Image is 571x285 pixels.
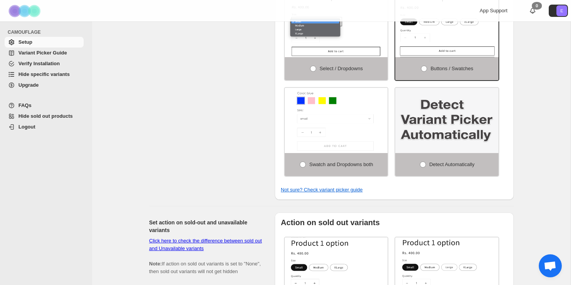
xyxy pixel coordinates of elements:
h2: Set action on sold-out and unavailable variants [149,219,262,234]
span: Variant Picker Guide [18,50,67,56]
span: Verify Installation [18,61,60,66]
span: Setup [18,39,32,45]
a: Setup [5,37,84,48]
span: Hide specific variants [18,71,70,77]
a: Upgrade [5,80,84,91]
span: Select / Dropdowns [320,66,363,71]
text: E [560,8,563,13]
a: Logout [5,122,84,132]
button: Avatar with initials E [549,5,568,17]
span: Buttons / Swatches [431,66,473,71]
span: Detect Automatically [429,161,475,167]
a: FAQs [5,100,84,111]
a: Verify Installation [5,58,84,69]
span: Hide sold out products [18,113,73,119]
span: FAQs [18,102,31,108]
span: Avatar with initials E [556,5,567,16]
span: App Support [480,8,507,13]
span: Upgrade [18,82,39,88]
a: Not sure? Check variant picker guide [281,187,363,193]
div: Open chat [539,254,562,277]
a: Click here to check the difference between sold out and Unavailable variants [149,238,262,251]
img: Detect Automatically [395,88,498,153]
span: If action on sold out variants is set to "None", then sold out variants will not get hidden [149,238,262,274]
a: 0 [529,7,536,15]
a: Hide sold out products [5,111,84,122]
span: Logout [18,124,35,130]
span: Swatch and Dropdowns both [309,161,373,167]
b: Note: [149,261,162,267]
span: CAMOUFLAGE [8,29,87,35]
div: 0 [532,2,542,10]
a: Variant Picker Guide [5,48,84,58]
img: Camouflage [6,0,45,21]
img: Swatch and Dropdowns both [285,88,388,153]
b: Action on sold out variants [281,218,380,227]
a: Hide specific variants [5,69,84,80]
